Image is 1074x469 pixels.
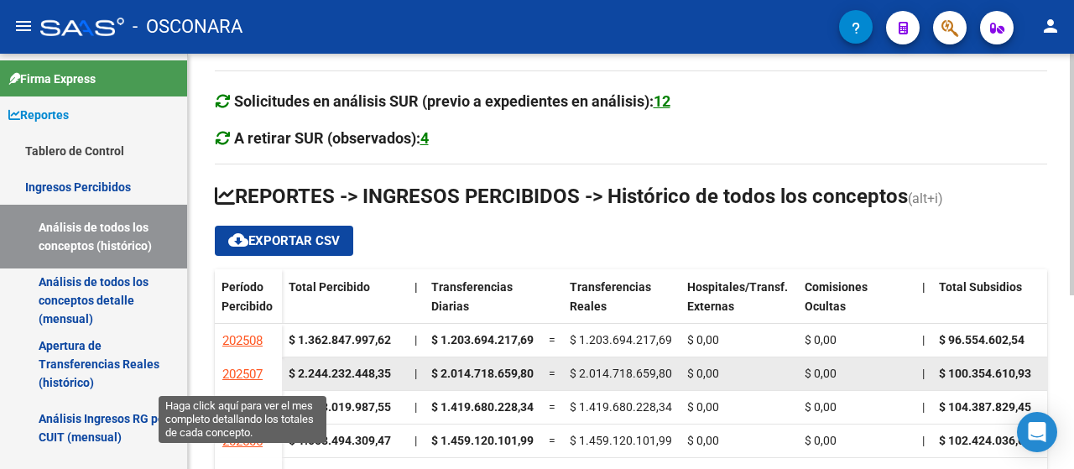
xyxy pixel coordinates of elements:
datatable-header-cell: Transferencias Reales [563,269,680,340]
span: Exportar CSV [228,233,340,248]
span: 202506 [222,400,263,415]
strong: A retirar SUR (observados): [234,129,429,147]
span: (alt+i) [908,190,943,206]
div: Open Intercom Messenger [1017,412,1057,452]
span: $ 0,00 [687,333,719,347]
strong: $ 1.658.494.309,47 [289,434,391,447]
span: Total Subsidios [939,280,1022,294]
datatable-header-cell: Transferencias Diarias [425,269,542,340]
span: Período Percibido [222,280,273,313]
span: $ 2.014.718.659,80 [570,367,672,380]
span: $ 1.419.680.228,34 [570,400,672,414]
mat-icon: cloud_download [228,230,248,250]
strong: $ 1.362.847.997,62 [289,333,391,347]
datatable-header-cell: Total Subsidios [932,269,1050,340]
span: $ 0,00 [805,434,837,447]
span: | [922,280,925,294]
span: | [414,333,417,347]
span: = [549,333,555,347]
strong: Solicitudes en análisis SUR (previo a expedientes en análisis): [234,92,670,110]
span: $ 0,00 [805,400,837,414]
span: Reportes [8,106,69,124]
strong: $ 1.653.019.987,55 [289,400,391,414]
datatable-header-cell: | [408,269,425,340]
datatable-header-cell: | [915,269,932,340]
span: = [549,367,555,380]
span: $ 1.203.694.217,69 [570,333,672,347]
span: | [922,400,925,414]
span: Comisiones Ocultas [805,280,868,313]
span: $ 0,00 [805,333,837,347]
span: $ 0,00 [687,434,719,447]
span: = [549,400,555,414]
span: Hospitales/Transf. Externas [687,280,788,313]
button: Exportar CSV [215,226,353,256]
span: $ 0,00 [805,367,837,380]
span: Transferencias Reales [570,280,651,313]
mat-icon: person [1040,16,1061,36]
datatable-header-cell: Comisiones Ocultas [798,269,915,340]
span: | [414,400,417,414]
span: REPORTES -> INGRESOS PERCIBIDOS -> Histórico de todos los conceptos [215,185,908,208]
mat-icon: menu [13,16,34,36]
span: 202505 [222,434,263,449]
span: $ 0,00 [687,400,719,414]
span: Transferencias Diarias [431,280,513,313]
span: Firma Express [8,70,96,88]
span: $ 100.354.610,93 [939,367,1031,380]
span: $ 1.419.680.228,34 [431,400,534,414]
span: | [414,280,418,294]
span: | [414,367,417,380]
span: | [922,333,925,347]
span: = [549,434,555,447]
div: 12 [654,90,670,113]
span: $ 2.014.718.659,80 [431,367,534,380]
span: $ 0,00 [687,367,719,380]
span: $ 102.424.036,64 [939,434,1031,447]
span: 202508 [222,333,263,348]
div: 4 [420,127,429,150]
datatable-header-cell: Período Percibido [215,269,282,340]
span: $ 1.203.694.217,69 [431,333,534,347]
span: | [414,434,417,447]
span: $ 96.554.602,54 [939,333,1024,347]
span: - OSCONARA [133,8,242,45]
span: | [922,434,925,447]
datatable-header-cell: Total Percibido [282,269,408,340]
span: $ 1.459.120.101,99 [570,434,672,447]
span: Total Percibido [289,280,370,294]
strong: $ 2.244.232.448,35 [289,367,391,380]
span: $ 1.459.120.101,99 [431,434,534,447]
span: 202507 [222,367,263,382]
span: $ 104.387.829,45 [939,400,1031,414]
span: | [922,367,925,380]
datatable-header-cell: Hospitales/Transf. Externas [680,269,798,340]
